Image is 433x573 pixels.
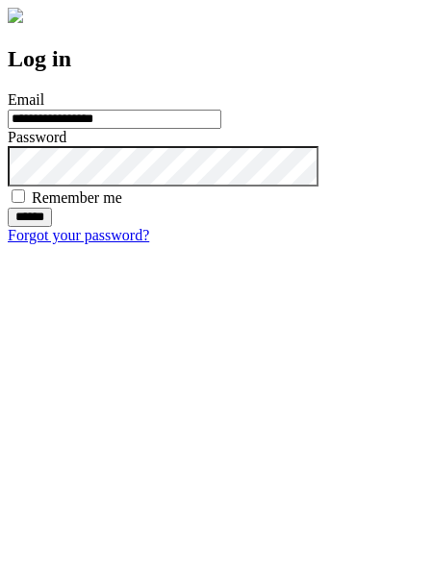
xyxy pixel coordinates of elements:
a: Forgot your password? [8,227,149,243]
label: Remember me [32,189,122,206]
img: logo-4e3dc11c47720685a147b03b5a06dd966a58ff35d612b21f08c02c0306f2b779.png [8,8,23,23]
h2: Log in [8,46,425,72]
label: Password [8,129,66,145]
label: Email [8,91,44,108]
